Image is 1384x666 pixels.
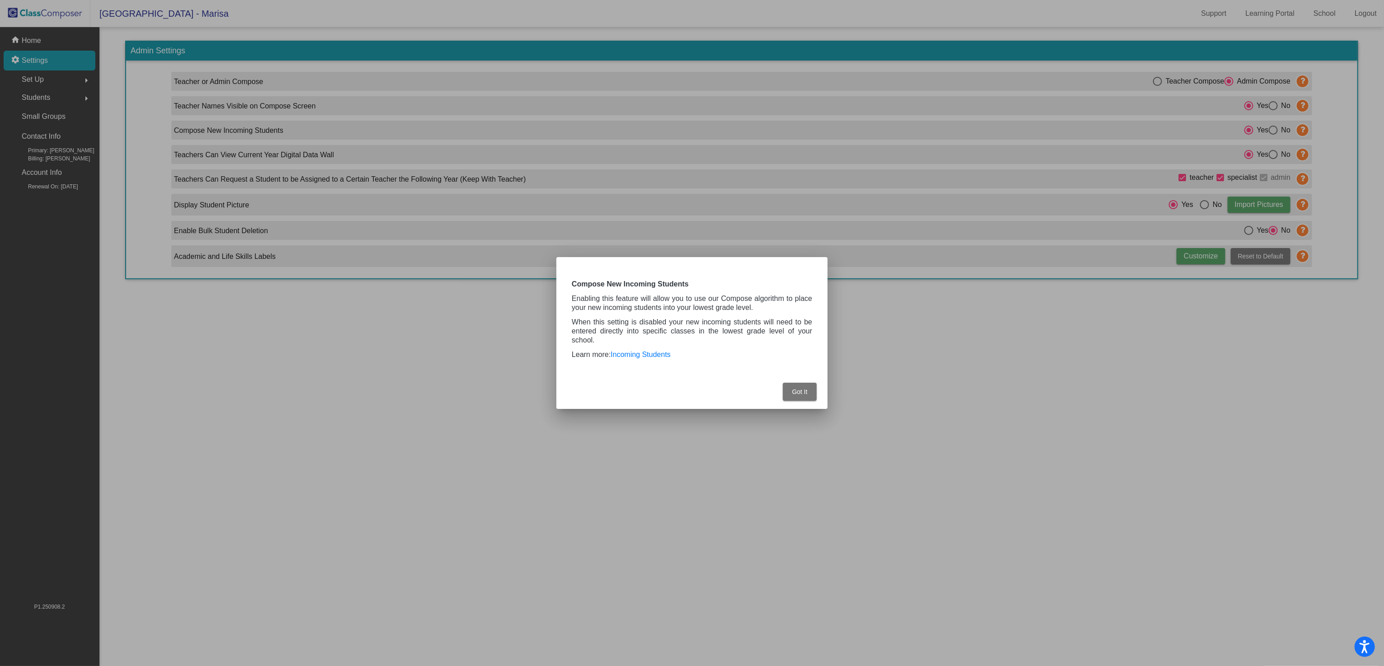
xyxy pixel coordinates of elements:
p: Enabling this feature will allow you to use our Compose algorithm to place your new incoming stud... [572,294,812,312]
p: Learn more: [572,350,812,359]
a: Incoming Students [611,351,671,358]
b: Compose New Incoming Students [572,280,689,288]
span: Got It [792,388,807,395]
p: When this setting is disabled your new incoming students will need to be entered directly into sp... [572,318,812,345]
button: Got It [783,383,817,401]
